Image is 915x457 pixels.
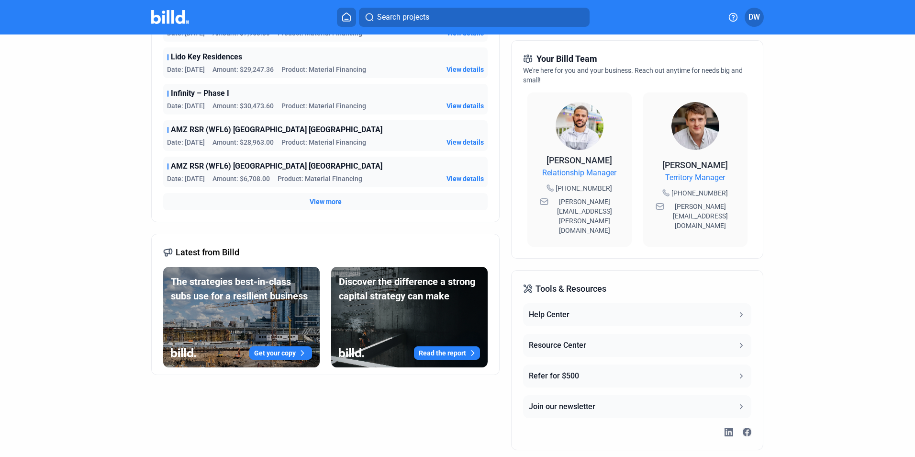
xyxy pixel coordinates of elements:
button: View details [446,65,484,74]
span: Product: Material Financing [281,65,366,74]
div: Join our newsletter [529,401,595,412]
span: Latest from Billd [176,246,239,259]
span: Product: Material Financing [281,137,366,147]
span: Amount: $28,963.00 [212,137,274,147]
span: [PHONE_NUMBER] [671,188,728,198]
div: Help Center [529,309,569,320]
span: Date: [DATE] [167,101,205,111]
span: Date: [DATE] [167,65,205,74]
button: Resource Center [523,334,751,357]
span: DW [748,11,760,23]
img: Billd Company Logo [151,10,189,24]
span: Your Billd Team [536,52,597,66]
span: [PERSON_NAME][EMAIL_ADDRESS][PERSON_NAME][DOMAIN_NAME] [550,197,619,235]
span: Infinity – Phase I [171,88,229,99]
button: Get your copy [249,346,312,360]
button: Search projects [359,8,590,27]
button: Read the report [414,346,480,360]
span: [PHONE_NUMBER] [556,183,612,193]
span: Amount: $6,708.00 [212,174,270,183]
span: Amount: $30,473.60 [212,101,274,111]
span: Product: Material Financing [278,174,362,183]
span: [PERSON_NAME] [547,155,612,165]
img: Territory Manager [671,102,719,150]
div: Refer for $500 [529,370,579,382]
span: We're here for you and your business. Reach out anytime for needs big and small! [523,67,743,84]
span: Territory Manager [665,172,725,183]
button: Join our newsletter [523,395,751,418]
span: AMZ RSR (WFL6) [GEOGRAPHIC_DATA] [GEOGRAPHIC_DATA] [171,124,382,136]
button: DW [745,8,764,27]
button: View more [310,197,342,206]
span: AMZ RSR (WFL6) [GEOGRAPHIC_DATA] [GEOGRAPHIC_DATA] [171,160,382,172]
span: Product: Material Financing [281,101,366,111]
span: Tools & Resources [536,282,606,296]
span: Amount: $29,247.36 [212,65,274,74]
span: [PERSON_NAME] [662,160,728,170]
button: View details [446,137,484,147]
button: Refer for $500 [523,365,751,388]
span: Relationship Manager [542,167,616,179]
div: The strategies best-in-class subs use for a resilient business [171,274,312,303]
span: Date: [DATE] [167,137,205,147]
div: Resource Center [529,340,586,351]
img: Relationship Manager [556,102,603,150]
span: [PERSON_NAME][EMAIL_ADDRESS][DOMAIN_NAME] [666,202,735,230]
div: Discover the difference a strong capital strategy can make [339,274,480,303]
span: Search projects [377,11,429,23]
button: View details [446,101,484,111]
span: Lido Key Residences [171,51,242,63]
span: Date: [DATE] [167,174,205,183]
button: Help Center [523,303,751,326]
button: View details [446,174,484,183]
